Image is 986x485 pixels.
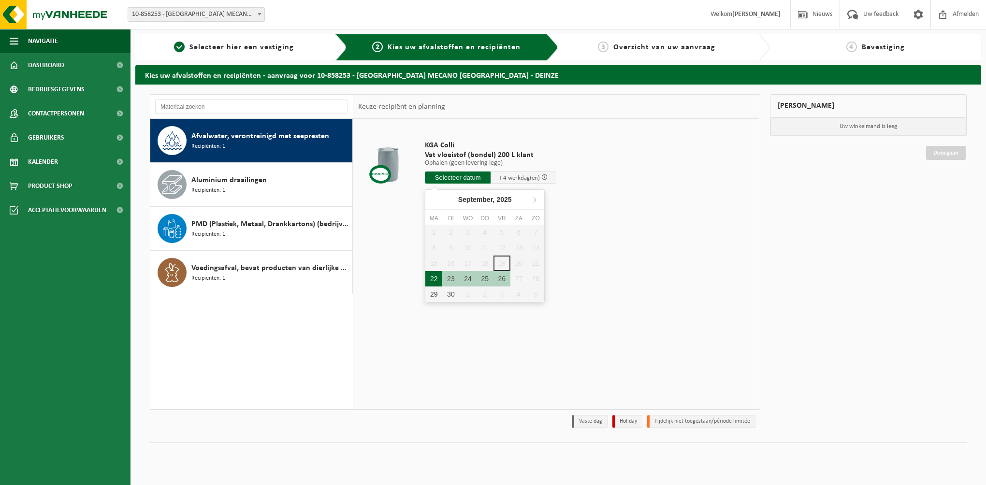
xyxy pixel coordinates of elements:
span: Overzicht van uw aanvraag [613,43,715,51]
div: 24 [459,271,476,286]
div: 26 [493,271,510,286]
div: do [477,214,493,223]
span: Afvalwater, verontreinigd met zeepresten [191,130,329,142]
div: 3 [493,286,510,302]
span: PMD (Plastiek, Metaal, Drankkartons) (bedrijven) [191,218,350,230]
li: Vaste dag [572,415,608,428]
span: 4 [846,42,857,52]
span: Bedrijfsgegevens [28,77,85,101]
span: Aluminium draailingen [191,174,267,186]
div: ma [425,214,442,223]
span: Contactpersonen [28,101,84,126]
input: Selecteer datum [425,171,491,184]
a: Doorgaan [926,146,966,160]
input: Materiaal zoeken [155,100,348,114]
p: Ophalen (geen levering lege) [425,160,556,167]
span: Product Shop [28,174,72,198]
div: wo [459,214,476,223]
span: Kies uw afvalstoffen en recipiënten [388,43,521,51]
p: Uw winkelmand is leeg [770,117,967,136]
span: Recipiënten: 1 [191,186,225,195]
div: zo [527,214,544,223]
span: Vat vloeistof (bondel) 200 L klant [425,150,556,160]
div: 1 [459,286,476,302]
div: 23 [442,271,459,286]
div: 30 [442,286,459,302]
div: [PERSON_NAME] [770,94,967,117]
span: Acceptatievoorwaarden [28,198,106,222]
div: di [442,214,459,223]
span: Gebruikers [28,126,64,150]
div: za [510,214,527,223]
span: 3 [598,42,609,52]
i: 2025 [496,196,511,203]
span: Dashboard [28,53,64,77]
div: Keuze recipiënt en planning [353,95,450,119]
button: Voedingsafval, bevat producten van dierlijke oorsprong, onverpakt, categorie 3 Recipiënten: 1 [150,251,353,294]
div: September, [454,192,516,207]
button: Aluminium draailingen Recipiënten: 1 [150,163,353,207]
div: 25 [477,271,493,286]
span: Recipiënten: 1 [191,142,225,151]
span: KGA Colli [425,141,556,150]
span: 1 [174,42,185,52]
div: 22 [425,271,442,286]
span: Recipiënten: 1 [191,230,225,239]
span: Selecteer hier een vestiging [189,43,294,51]
div: 2 [477,286,493,302]
span: + 4 werkdag(en) [499,175,540,181]
span: 10-858253 - PHOENIX MECANO NV - DEINZE [128,8,264,21]
li: Tijdelijk niet toegestaan/période limitée [647,415,755,428]
span: Bevestiging [862,43,905,51]
h2: Kies uw afvalstoffen en recipiënten - aanvraag voor 10-858253 - [GEOGRAPHIC_DATA] MECANO [GEOGRAP... [135,65,981,84]
span: 2 [372,42,383,52]
span: Recipiënten: 1 [191,274,225,283]
span: Kalender [28,150,58,174]
div: vr [493,214,510,223]
button: PMD (Plastiek, Metaal, Drankkartons) (bedrijven) Recipiënten: 1 [150,207,353,251]
span: Navigatie [28,29,58,53]
span: 10-858253 - PHOENIX MECANO NV - DEINZE [128,7,265,22]
button: Afvalwater, verontreinigd met zeepresten Recipiënten: 1 [150,119,353,163]
div: 29 [425,286,442,302]
a: 1Selecteer hier een vestiging [140,42,328,53]
li: Holiday [612,415,642,428]
strong: [PERSON_NAME] [732,11,781,18]
span: Voedingsafval, bevat producten van dierlijke oorsprong, onverpakt, categorie 3 [191,262,350,274]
